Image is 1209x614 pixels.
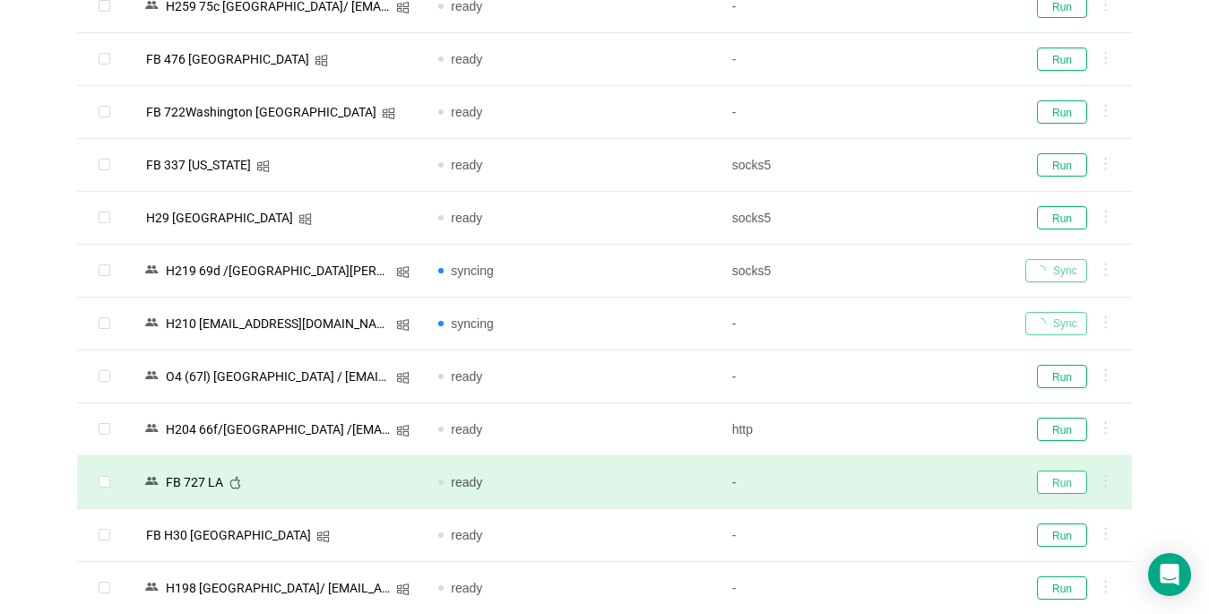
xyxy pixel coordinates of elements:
[451,369,482,384] span: ready
[160,576,396,600] div: Н198 [GEOGRAPHIC_DATA]/ [EMAIL_ADDRESS][DOMAIN_NAME]
[396,265,410,279] i: icon: windows
[451,528,482,542] span: ready
[141,206,298,229] div: H29 [GEOGRAPHIC_DATA]
[396,583,410,596] i: icon: windows
[256,160,270,173] i: icon: windows
[718,192,1011,245] td: socks5
[1037,471,1087,494] button: Run
[141,100,382,124] div: FB 722Washington [GEOGRAPHIC_DATA]
[718,245,1011,298] td: socks5
[718,139,1011,192] td: socks5
[160,312,396,335] div: Н210 [EMAIL_ADDRESS][DOMAIN_NAME]
[451,264,493,278] span: syncing
[718,509,1011,562] td: -
[141,48,315,71] div: FB 476 [GEOGRAPHIC_DATA]
[1037,418,1087,441] button: Run
[1037,523,1087,547] button: Run
[1037,365,1087,388] button: Run
[315,54,328,67] i: icon: windows
[451,158,482,172] span: ready
[451,475,482,489] span: ready
[141,523,316,547] div: FB H30 [GEOGRAPHIC_DATA]
[451,105,482,119] span: ready
[451,211,482,225] span: ready
[451,422,482,437] span: ready
[1037,48,1087,71] button: Run
[451,581,482,595] span: ready
[396,1,410,14] i: icon: windows
[1037,576,1087,600] button: Run
[160,471,229,494] div: FB 727 LA
[1148,553,1191,596] div: Open Intercom Messenger
[141,153,256,177] div: FB 337 [US_STATE]
[718,33,1011,86] td: -
[229,476,242,489] i: icon: apple
[1037,153,1087,177] button: Run
[160,365,396,388] div: O4 (67l) [GEOGRAPHIC_DATA] / [EMAIL_ADDRESS][DOMAIN_NAME]
[451,316,493,331] span: syncing
[316,530,330,543] i: icon: windows
[718,403,1011,456] td: http
[718,298,1011,350] td: -
[718,86,1011,139] td: -
[718,456,1011,509] td: -
[396,318,410,332] i: icon: windows
[1037,100,1087,124] button: Run
[396,424,410,437] i: icon: windows
[382,107,395,120] i: icon: windows
[718,350,1011,403] td: -
[298,212,312,226] i: icon: windows
[451,52,482,66] span: ready
[160,259,396,282] div: Н219 69d /[GEOGRAPHIC_DATA][PERSON_NAME]/ [EMAIL_ADDRESS][DOMAIN_NAME]
[396,371,410,385] i: icon: windows
[160,418,396,441] div: Н204 66f/[GEOGRAPHIC_DATA] /[EMAIL_ADDRESS][DOMAIN_NAME]
[1037,206,1087,229] button: Run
